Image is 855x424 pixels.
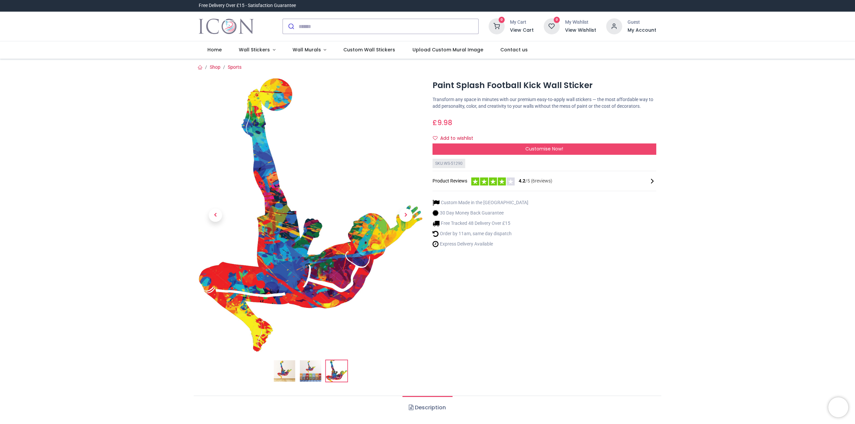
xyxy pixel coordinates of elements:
img: WS-51290-02 [300,360,321,382]
a: My Account [628,27,656,34]
div: Product Reviews [433,176,656,185]
span: Home [207,46,222,53]
div: SKU: WS-51290 [433,159,465,168]
iframe: Brevo live chat [828,397,848,417]
span: Wall Stickers [239,46,270,53]
a: Previous [199,119,232,311]
a: Wall Murals [284,41,335,59]
span: Contact us [500,46,528,53]
span: Custom Wall Stickers [343,46,395,53]
a: Logo of Icon Wall Stickers [199,17,254,36]
h1: Paint Splash Football Kick Wall Sticker [433,80,656,91]
li: 30 Day Money Back Guarantee [433,209,528,217]
span: 4.2 [519,178,525,183]
div: My Wishlist [565,19,596,26]
p: Transform any space in minutes with our premium easy-to-apply wall stickers — the most affordable... [433,96,656,109]
img: WS-51290-03 [326,360,347,382]
a: View Wishlist [565,27,596,34]
li: Free Tracked 48 Delivery Over £15 [433,220,528,227]
a: Shop [210,64,220,70]
button: Submit [283,19,299,34]
a: Description [402,396,452,419]
li: Express Delivery Available [433,241,528,248]
div: Guest [628,19,656,26]
div: My Cart [510,19,534,26]
img: Icon Wall Stickers [199,17,254,36]
span: £ [433,118,452,127]
span: 9.98 [437,118,452,127]
button: Add to wishlistAdd to wishlist [433,133,479,144]
span: Previous [209,208,222,222]
i: Add to wishlist [433,136,438,140]
sup: 0 [554,17,560,23]
a: 0 [489,23,505,29]
li: Custom Made in the [GEOGRAPHIC_DATA] [433,199,528,206]
img: Paint Splash Football Kick Wall Sticker [274,360,295,382]
img: WS-51290-03 [199,78,422,352]
a: 0 [544,23,560,29]
span: Customise Now! [525,145,563,152]
a: Sports [228,64,241,70]
span: Wall Murals [293,46,321,53]
div: Free Delivery Over £15 - Satisfaction Guarantee [199,2,296,9]
a: Wall Stickers [230,41,284,59]
span: Upload Custom Mural Image [412,46,483,53]
iframe: Customer reviews powered by Trustpilot [516,2,656,9]
li: Order by 11am, same day dispatch [433,230,528,237]
span: /5 ( 6 reviews) [519,178,552,184]
a: Next [389,119,422,311]
a: View Cart [510,27,534,34]
span: Next [399,208,412,222]
sup: 0 [499,17,505,23]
